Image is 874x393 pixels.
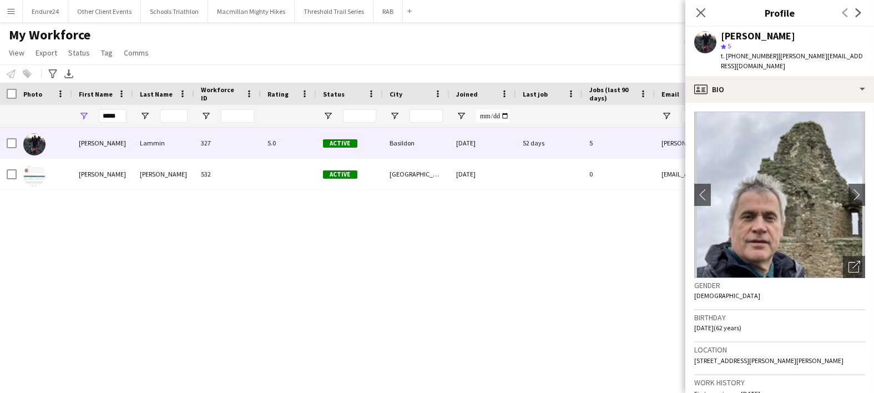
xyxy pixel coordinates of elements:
div: Basildon [383,128,449,158]
input: Workforce ID Filter Input [221,109,254,123]
div: Open photos pop-in [843,256,865,278]
span: Photo [23,90,42,98]
span: Rating [267,90,289,98]
a: Tag [97,46,117,60]
span: City [390,90,402,98]
img: Crew avatar or photo [694,112,865,278]
div: 327 [194,128,261,158]
div: 0 [583,159,655,189]
span: Active [323,170,357,179]
a: View [4,46,29,60]
span: Active [323,139,357,148]
app-action-btn: Export XLSX [62,67,75,80]
input: First Name Filter Input [99,109,127,123]
div: 5.0 [261,128,316,158]
span: Status [323,90,345,98]
div: [PERSON_NAME] [72,128,133,158]
button: Open Filter Menu [140,111,150,121]
img: Barry McMillan [23,164,46,187]
span: | [PERSON_NAME][EMAIL_ADDRESS][DOMAIN_NAME] [721,52,863,70]
div: [DATE] [449,128,516,158]
input: Status Filter Input [343,109,376,123]
span: [DATE] (62 years) [694,324,741,332]
span: First Name [79,90,113,98]
button: RAB [373,1,403,22]
a: Status [64,46,94,60]
a: Comms [119,46,153,60]
div: [DATE] [449,159,516,189]
input: Last Name Filter Input [160,109,188,123]
button: Other Client Events [68,1,141,22]
button: Open Filter Menu [79,111,89,121]
input: Email Filter Input [681,109,870,123]
button: Open Filter Menu [661,111,671,121]
span: Last job [523,90,548,98]
button: Endure24 [23,1,68,22]
button: Schools Triathlon [141,1,208,22]
div: [PERSON_NAME] [721,31,795,41]
span: [STREET_ADDRESS][PERSON_NAME][PERSON_NAME] [694,356,843,365]
div: 52 days [516,128,583,158]
div: [GEOGRAPHIC_DATA] [383,159,449,189]
h3: Profile [685,6,874,20]
img: Barry Lammin [23,133,46,155]
div: Bio [685,76,874,103]
span: Comms [124,48,149,58]
button: Threshold Trail Series [295,1,373,22]
h3: Location [694,345,865,355]
span: t. [PHONE_NUMBER] [721,52,779,60]
span: [DEMOGRAPHIC_DATA] [694,291,760,300]
app-action-btn: Advanced filters [46,67,59,80]
span: 5 [728,42,731,50]
button: Open Filter Menu [456,111,466,121]
button: Open Filter Menu [390,111,400,121]
a: Export [31,46,62,60]
h3: Birthday [694,313,865,323]
div: [PERSON_NAME] [72,159,133,189]
button: Macmillan Mighty Hikes [208,1,295,22]
input: City Filter Input [410,109,443,123]
h3: Gender [694,280,865,290]
span: Email [661,90,679,98]
span: View [9,48,24,58]
div: [PERSON_NAME] [133,159,194,189]
span: Status [68,48,90,58]
button: Open Filter Menu [201,111,211,121]
div: Lammin [133,128,194,158]
input: Joined Filter Input [476,109,509,123]
span: Joined [456,90,478,98]
span: Tag [101,48,113,58]
span: Last Name [140,90,173,98]
span: Export [36,48,57,58]
span: Jobs (last 90 days) [589,85,635,102]
h3: Work history [694,377,865,387]
span: My Workforce [9,27,90,43]
button: Open Filter Menu [323,111,333,121]
span: Workforce ID [201,85,241,102]
div: 532 [194,159,261,189]
div: 5 [583,128,655,158]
